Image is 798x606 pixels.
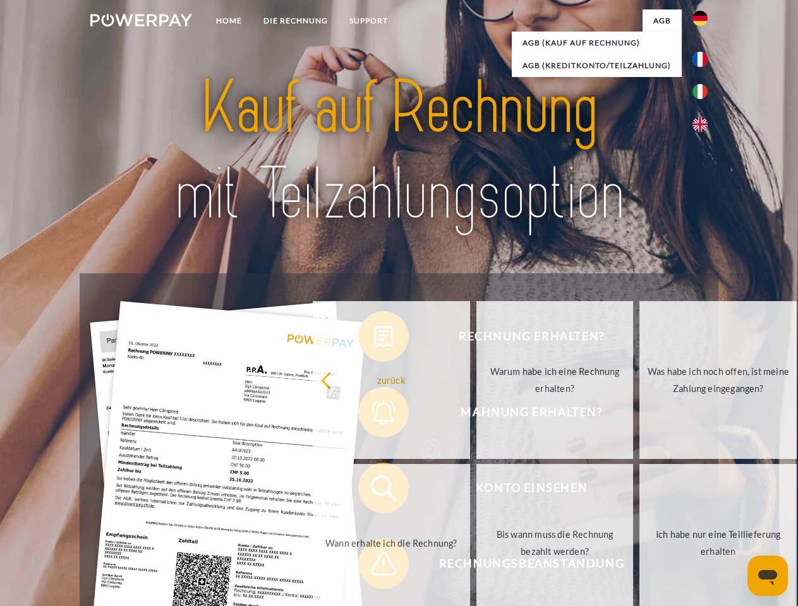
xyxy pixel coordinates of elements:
[647,526,789,560] div: Ich habe nur eine Teillieferung erhalten
[339,9,399,32] a: SUPPORT
[205,9,253,32] a: Home
[121,61,677,242] img: title-powerpay_de.svg
[692,84,708,99] img: it
[512,32,682,54] a: AGB (Kauf auf Rechnung)
[253,9,339,32] a: DIE RECHNUNG
[647,363,789,397] div: Was habe ich noch offen, ist meine Zahlung eingegangen?
[512,54,682,77] a: AGB (Kreditkonto/Teilzahlung)
[692,117,708,132] img: en
[643,9,682,32] a: agb
[484,526,626,560] div: Bis wann muss die Rechnung bezahlt werden?
[320,371,462,388] div: zurück
[692,11,708,26] img: de
[747,555,788,596] iframe: Schaltfläche zum Öffnen des Messaging-Fensters
[639,301,797,459] a: Was habe ich noch offen, ist meine Zahlung eingegangen?
[320,534,462,551] div: Wann erhalte ich die Rechnung?
[692,52,708,67] img: fr
[484,363,626,397] div: Warum habe ich eine Rechnung erhalten?
[90,14,192,27] img: logo-powerpay-white.svg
